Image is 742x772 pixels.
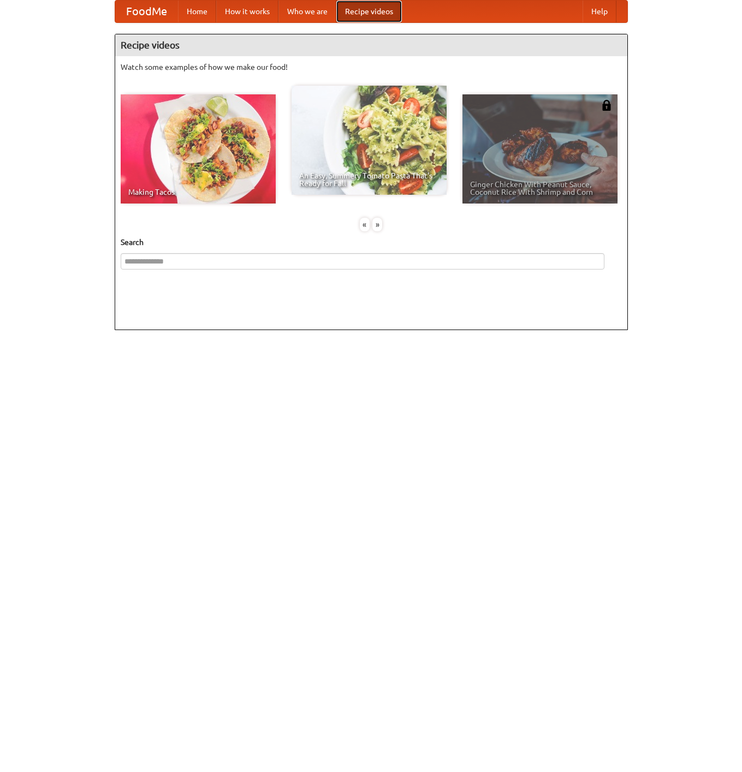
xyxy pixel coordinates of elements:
span: An Easy, Summery Tomato Pasta That's Ready for Fall [299,172,439,187]
a: Who we are [278,1,336,22]
img: 483408.png [601,100,612,111]
div: » [372,218,382,231]
a: Recipe videos [336,1,402,22]
h5: Search [121,237,622,248]
h4: Recipe videos [115,34,627,56]
a: Help [583,1,616,22]
a: Home [178,1,216,22]
a: Making Tacos [121,94,276,204]
a: How it works [216,1,278,22]
span: Making Tacos [128,188,268,196]
a: An Easy, Summery Tomato Pasta That's Ready for Fall [292,86,447,195]
div: « [360,218,370,231]
a: FoodMe [115,1,178,22]
p: Watch some examples of how we make our food! [121,62,622,73]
